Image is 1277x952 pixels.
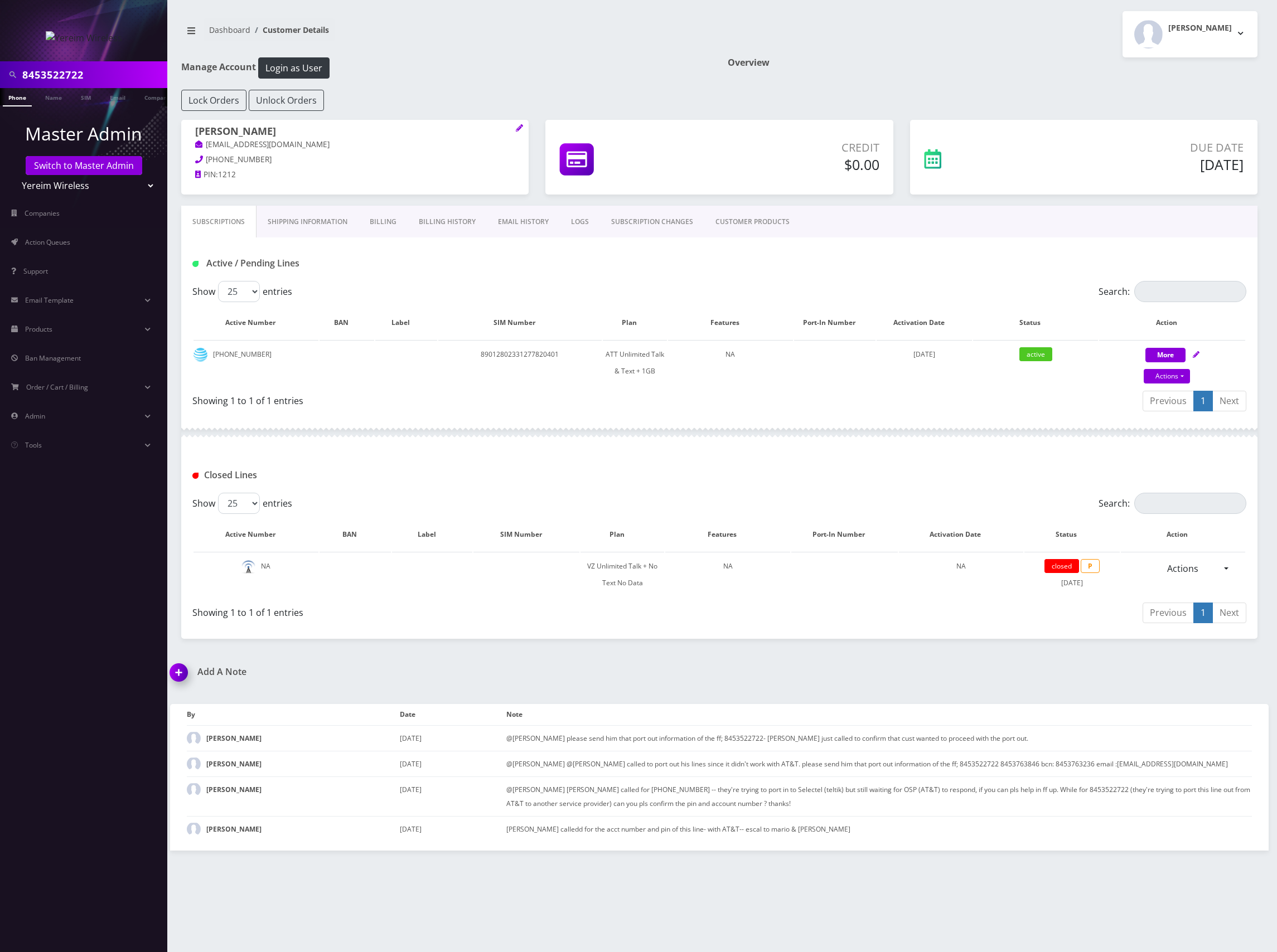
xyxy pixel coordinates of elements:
td: 89012802331277820401 [438,340,602,385]
p: Credit [700,139,879,156]
a: 1 [1193,391,1213,411]
td: @[PERSON_NAME] please send him that port out information of the ff; 8453522722- [PERSON_NAME] jus... [506,725,1252,751]
a: SIM [75,88,96,105]
input: Search: [1134,281,1246,302]
th: BAN: activate to sort column ascending [320,518,391,551]
input: Search: [1134,493,1246,514]
h2: [PERSON_NAME] [1168,23,1232,33]
button: Lock Orders [181,90,246,111]
nav: breadcrumb [181,18,711,50]
img: Yereim Wireless [46,31,122,45]
th: SIM Number: activate to sort column ascending [438,307,602,339]
a: Switch to Master Admin [26,156,142,175]
strong: [PERSON_NAME] [206,824,262,834]
a: Email [104,88,131,105]
a: Name [40,88,67,105]
button: Login as User [258,57,330,79]
h1: Closed Lines [192,470,533,480]
span: Ban Management [25,353,81,363]
th: Plan: activate to sort column ascending [581,518,664,551]
th: Active Number: activate to sort column ascending [194,307,318,339]
td: [DATE] [400,776,506,816]
label: Show entries [192,493,292,514]
input: Search in Company [22,64,165,85]
button: More [1145,348,1186,362]
div: Showing 1 to 1 of 1 entries [192,601,711,619]
span: Products [25,324,52,334]
h1: [PERSON_NAME] [195,125,515,139]
th: Status: activate to sort column ascending [1024,518,1120,551]
a: Previous [1143,603,1194,623]
span: Order / Cart / Billing [26,382,88,392]
span: 1212 [218,169,236,179]
a: Next [1212,391,1246,411]
strong: [PERSON_NAME] [206,734,262,743]
li: Customer Details [250,24,329,36]
th: Status: activate to sort column ascending [973,307,1098,339]
a: LOGS [560,206,600,238]
span: Tools [25,440,42,450]
a: Actions [1160,558,1206,579]
a: PIN: [195,169,218,181]
a: Login as User [256,61,330,73]
img: default.png [241,560,255,574]
a: Company [139,88,176,105]
td: @[PERSON_NAME] @[PERSON_NAME] called to port out his lines since it didn't work with AT&T. please... [506,751,1252,776]
strong: [PERSON_NAME] [206,759,262,769]
th: BAN: activate to sort column ascending [320,307,374,339]
span: active [1019,347,1052,361]
td: [DATE] [400,751,506,776]
a: Dashboard [209,25,250,35]
img: Active / Pending Lines [192,261,199,267]
span: Admin [25,411,45,421]
a: Actions [1144,369,1190,383]
label: Show entries [192,281,292,302]
th: Label: activate to sort column ascending [375,307,437,339]
a: Next [1212,603,1246,623]
td: [DATE] [1024,552,1120,597]
td: [PERSON_NAME] calledd for the acct number and pin of this line- with AT&T-- escal to mario & [PER... [506,816,1252,842]
a: 1 [1193,603,1213,623]
p: Due Date [1036,139,1244,156]
span: closed [1044,559,1079,573]
th: Active Number: activate to sort column descending [194,518,318,551]
span: Support [23,266,48,276]
th: Action: activate to sort column ascending [1099,307,1245,339]
span: NA [956,561,966,571]
td: ATT Unlimited Talk & Text + 1GB [603,340,667,385]
a: [EMAIL_ADDRESS][DOMAIN_NAME] [195,139,330,150]
span: Action Queues [25,237,70,247]
img: Closed Lines [192,473,199,479]
label: Search: [1099,493,1246,514]
a: Billing [359,206,408,238]
label: Search: [1099,281,1246,302]
strong: [PERSON_NAME] [206,785,262,794]
span: P [1081,559,1100,573]
div: Showing 1 to 1 of 1 entries [192,390,711,407]
a: Billing History [408,206,487,238]
td: [DATE] [400,816,506,842]
td: NA [194,552,318,597]
h1: Active / Pending Lines [192,258,533,269]
a: Shipping Information [257,206,359,238]
h1: Manage Account [181,57,711,79]
button: Unlock Orders [249,90,324,111]
td: [DATE] [400,725,506,751]
th: Features: activate to sort column ascending [668,307,793,339]
a: Add A Note [170,667,711,677]
th: Features: activate to sort column ascending [665,518,790,551]
span: Email Template [25,295,74,305]
td: VZ Unlimited Talk + No Text No Data [581,552,664,597]
th: Label: activate to sort column ascending [392,518,472,551]
a: CUSTOMER PRODUCTS [704,206,801,238]
th: Action : activate to sort column ascending [1121,518,1245,551]
th: Port-In Number: activate to sort column ascending [794,307,875,339]
th: Activation Date: activate to sort column ascending [877,307,972,339]
a: EMAIL HISTORY [487,206,560,238]
td: NA [668,340,793,385]
th: Port-In Number: activate to sort column ascending [791,518,897,551]
th: By [187,704,400,725]
td: @[PERSON_NAME] [PERSON_NAME] called for [PHONE_NUMBER] -- they're trying to port in to Selectel (... [506,776,1252,816]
